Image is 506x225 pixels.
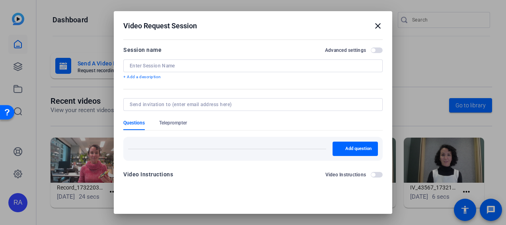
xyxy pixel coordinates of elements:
input: Enter Session Name [130,63,376,69]
h2: Video Instructions [325,172,366,178]
span: Add question [345,146,372,152]
h2: Advanced settings [325,47,366,53]
div: Session name [123,45,162,55]
mat-icon: close [373,21,383,31]
span: Teleprompter [159,120,187,126]
p: + Add a description [123,74,383,80]
button: Add question [333,142,378,156]
span: Questions [123,120,145,126]
input: Send invitation to (enter email address here) [130,101,373,108]
div: Video Request Session [123,21,383,31]
div: Video Instructions [123,170,173,179]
